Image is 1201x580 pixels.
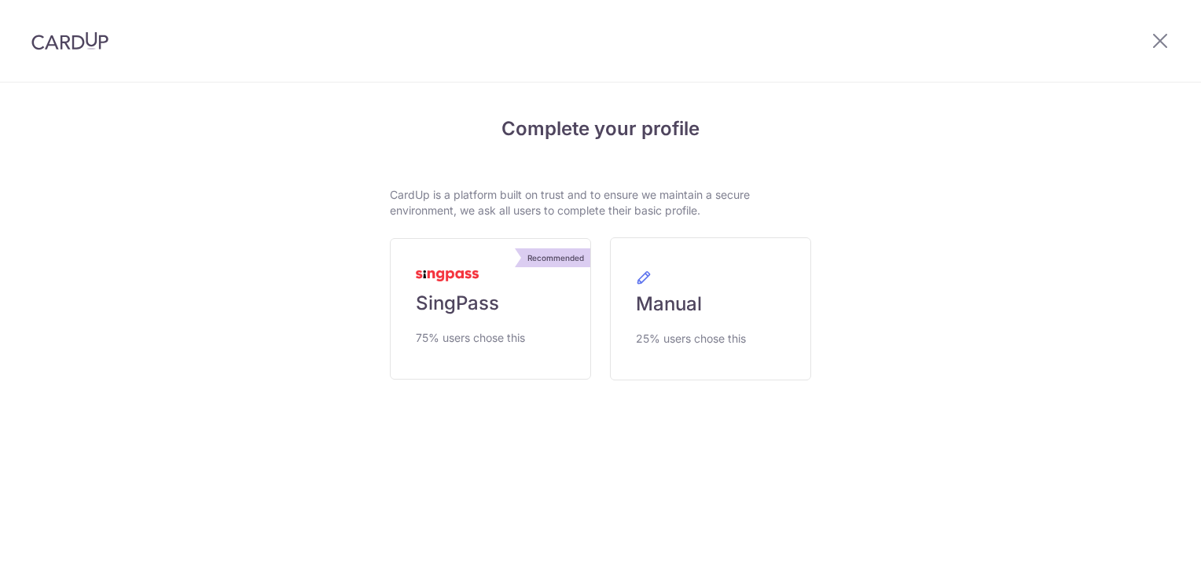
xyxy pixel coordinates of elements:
span: 25% users chose this [636,329,746,348]
span: Manual [636,292,702,317]
img: CardUp [31,31,108,50]
p: CardUp is a platform built on trust and to ensure we maintain a secure environment, we ask all us... [390,187,811,218]
img: MyInfoLogo [416,270,479,281]
a: Manual 25% users chose this [610,237,811,380]
div: Recommended [521,248,590,267]
a: Recommended SingPass 75% users chose this [390,238,591,380]
span: 75% users chose this [416,329,525,347]
h4: Complete your profile [390,115,811,143]
span: SingPass [416,291,499,316]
